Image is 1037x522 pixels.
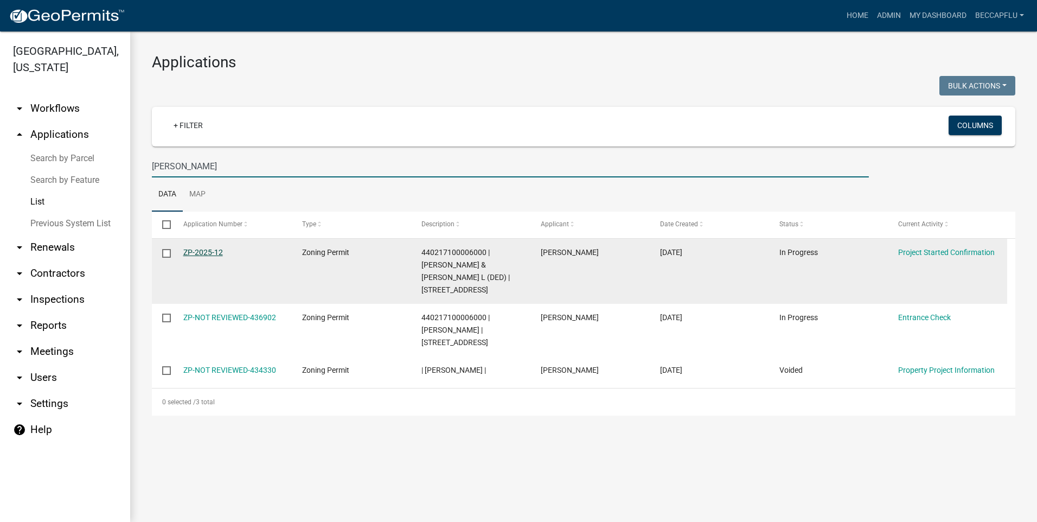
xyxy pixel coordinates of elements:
[769,212,888,238] datatable-header-cell: Status
[13,319,26,332] i: arrow_drop_down
[183,248,223,257] a: ZP-2025-12
[13,102,26,115] i: arrow_drop_down
[650,212,769,238] datatable-header-cell: Date Created
[660,248,682,257] span: 07/02/2025
[898,220,943,228] span: Current Activity
[152,155,869,177] input: Search for applications
[165,116,212,135] a: + Filter
[905,5,971,26] a: My Dashboard
[421,248,510,294] span: 440217100006000 | Carney, Frank J & Dawn L (DED) | 36700 HWY 52
[411,212,530,238] datatable-header-cell: Description
[898,248,995,257] a: Project Started Confirmation
[292,212,411,238] datatable-header-cell: Type
[421,366,486,374] span: | Frank J Carney |
[13,345,26,358] i: arrow_drop_down
[421,313,490,347] span: 440217100006000 | Frank J Carney | 36700 HIghway 523 Bellevue, I A 52031
[183,366,276,374] a: ZP-NOT REVIEWED-434330
[183,313,276,322] a: ZP-NOT REVIEWED-436902
[183,220,242,228] span: Application Number
[13,423,26,436] i: help
[172,212,292,238] datatable-header-cell: Application Number
[152,212,172,238] datatable-header-cell: Select
[779,313,818,322] span: In Progress
[13,241,26,254] i: arrow_drop_down
[779,220,798,228] span: Status
[302,248,349,257] span: Zoning Permit
[13,128,26,141] i: arrow_drop_up
[779,248,818,257] span: In Progress
[660,220,698,228] span: Date Created
[873,5,905,26] a: Admin
[13,371,26,384] i: arrow_drop_down
[302,366,349,374] span: Zoning Permit
[421,220,455,228] span: Description
[302,220,316,228] span: Type
[939,76,1015,96] button: Bulk Actions
[660,313,682,322] span: 06/17/2025
[541,313,599,322] span: Frank J Carney
[779,366,803,374] span: Voided
[898,366,995,374] a: Property Project Information
[842,5,873,26] a: Home
[888,212,1007,238] datatable-header-cell: Current Activity
[13,397,26,410] i: arrow_drop_down
[152,53,1015,72] h3: Applications
[541,248,599,257] span: Frank J Carney
[541,366,599,374] span: Frank J Carney
[971,5,1028,26] a: BeccaPflu
[13,293,26,306] i: arrow_drop_down
[302,313,349,322] span: Zoning Permit
[660,366,682,374] span: 06/11/2025
[162,398,196,406] span: 0 selected /
[183,177,212,212] a: Map
[949,116,1002,135] button: Columns
[152,389,1015,416] div: 3 total
[898,313,951,322] a: Entrance Check
[530,212,650,238] datatable-header-cell: Applicant
[541,220,569,228] span: Applicant
[152,177,183,212] a: Data
[13,267,26,280] i: arrow_drop_down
